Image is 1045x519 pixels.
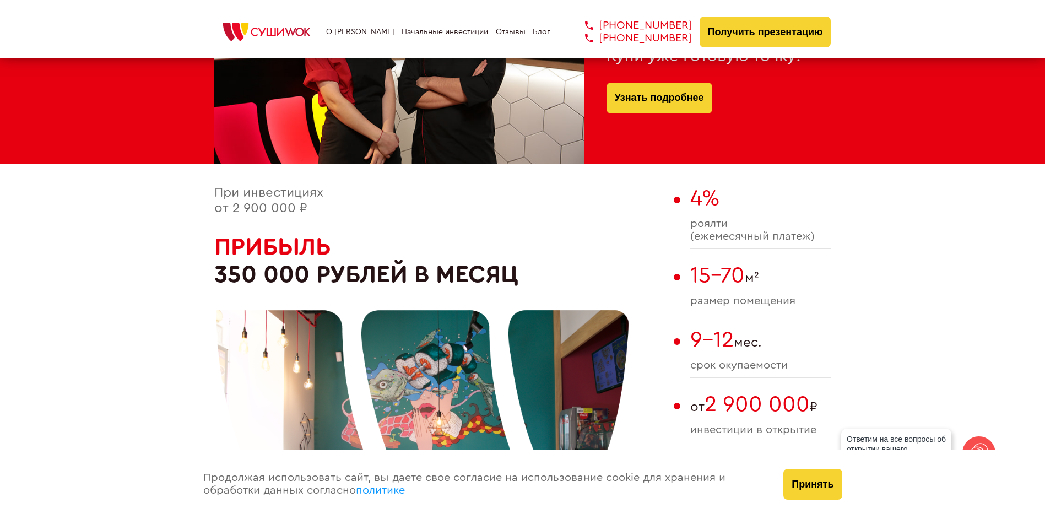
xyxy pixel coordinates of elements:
a: Блог [533,28,550,36]
img: СУШИWOK [214,20,319,44]
span: cрок окупаемости [690,359,831,372]
a: политике [356,485,405,496]
span: инвестиции в открытие [690,424,831,436]
a: Узнать подробнее [615,83,704,113]
span: 2 900 000 [705,393,810,415]
a: Начальные инвестиции [402,28,488,36]
button: Узнать подробнее [607,83,712,113]
span: 4% [690,187,719,209]
span: При инвестициях от 2 900 000 ₽ [214,186,323,215]
a: Отзывы [496,28,526,36]
a: [PHONE_NUMBER] [568,32,692,45]
span: 9-12 [690,329,734,351]
span: от ₽ [690,392,831,417]
button: Получить презентацию [700,17,831,47]
span: 15-70 [690,264,745,286]
a: О [PERSON_NAME] [326,28,394,36]
span: роялти (ежемесячный платеж) [690,218,831,243]
h2: 350 000 рублей в месяц [214,233,668,289]
div: Продолжая использовать сайт, вы даете свое согласие на использование cookie для хранения и обрабо... [192,450,773,519]
span: мес. [690,327,831,353]
span: м² [690,263,831,288]
div: Ответим на все вопросы об открытии вашего [PERSON_NAME]! [841,429,951,469]
span: размер помещения [690,295,831,307]
button: Принять [783,469,842,500]
a: [PHONE_NUMBER] [568,19,692,32]
span: Прибыль [214,235,331,259]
